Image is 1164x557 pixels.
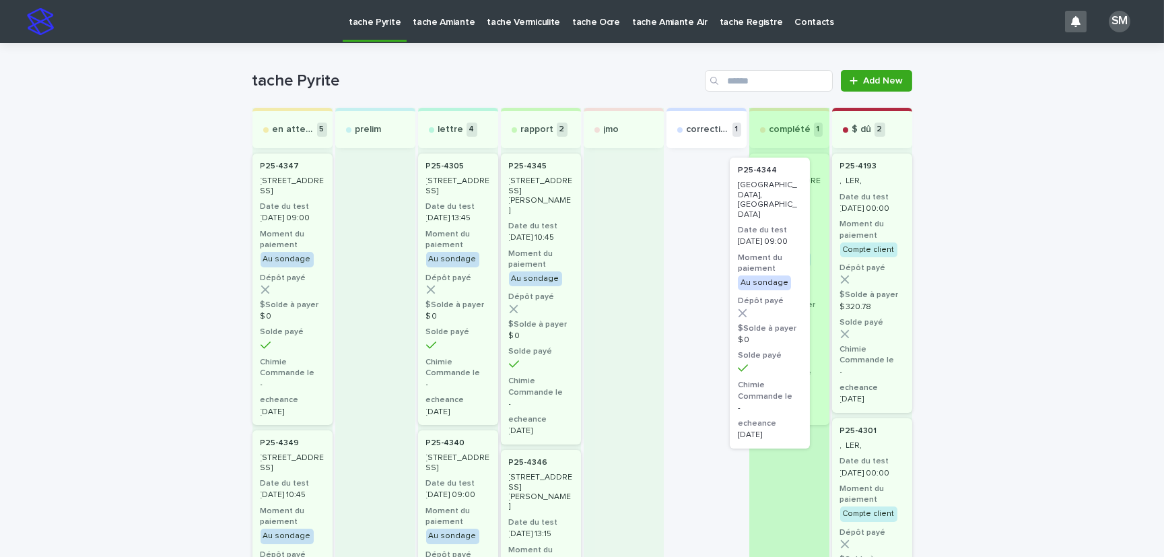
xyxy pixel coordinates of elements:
a: Add New [841,70,912,92]
p: 1 [732,123,741,137]
img: stacker-logo-s-only.png [27,8,54,35]
p: correction exp [687,124,730,135]
input: Search [705,70,833,92]
span: Add New [864,76,903,86]
div: SM [1109,11,1130,32]
h1: tache Pyrite [252,71,700,91]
